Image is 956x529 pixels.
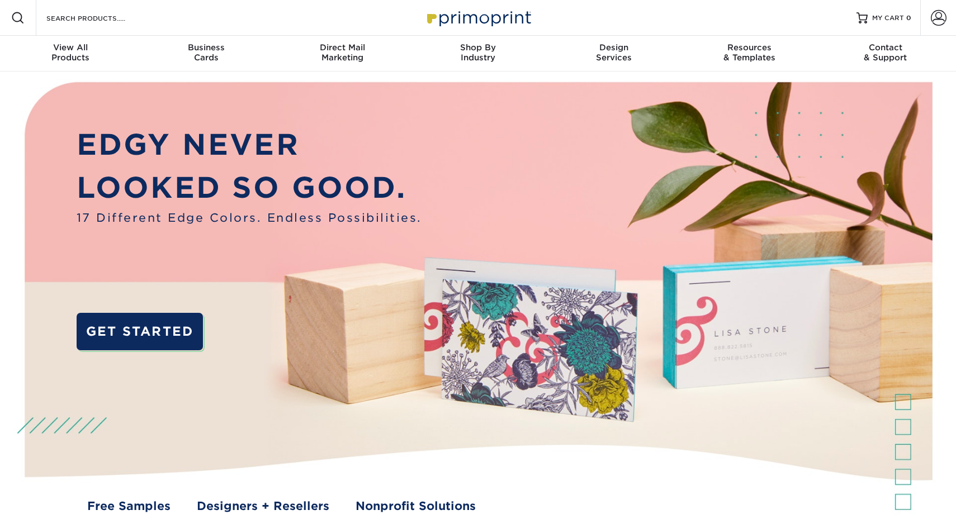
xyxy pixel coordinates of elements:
[410,42,546,63] div: Industry
[275,36,410,72] a: Direct MailMarketing
[139,42,275,53] span: Business
[681,42,817,53] span: Resources
[139,36,275,72] a: BusinessCards
[906,14,911,22] span: 0
[77,166,422,209] p: LOOKED SO GOOD.
[422,6,534,30] img: Primoprint
[3,42,139,63] div: Products
[872,13,904,23] span: MY CART
[546,42,681,53] span: Design
[546,42,681,63] div: Services
[45,11,154,25] input: SEARCH PRODUCTS.....
[817,42,953,63] div: & Support
[139,42,275,63] div: Cards
[3,42,139,53] span: View All
[77,123,422,166] p: EDGY NEVER
[410,42,546,53] span: Shop By
[817,42,953,53] span: Contact
[356,498,476,515] a: Nonprofit Solutions
[77,313,203,351] a: GET STARTED
[817,36,953,72] a: Contact& Support
[77,209,422,227] span: 17 Different Edge Colors. Endless Possibilities.
[87,498,171,515] a: Free Samples
[275,42,410,53] span: Direct Mail
[275,42,410,63] div: Marketing
[681,42,817,63] div: & Templates
[546,36,681,72] a: DesignServices
[197,498,329,515] a: Designers + Resellers
[410,36,546,72] a: Shop ByIndustry
[3,36,139,72] a: View AllProducts
[681,36,817,72] a: Resources& Templates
